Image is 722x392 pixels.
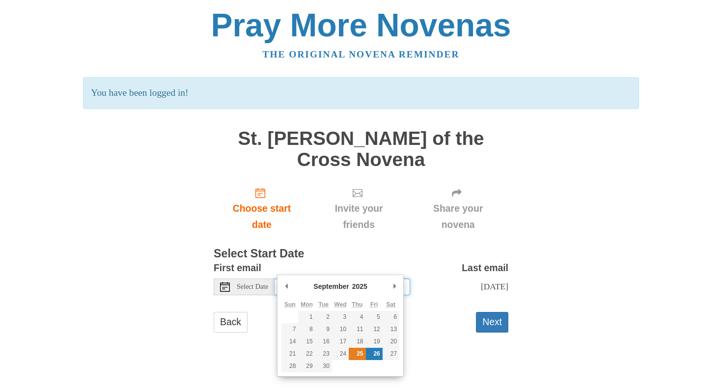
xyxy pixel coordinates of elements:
button: 26 [366,348,383,360]
button: 13 [383,323,399,336]
button: 17 [332,336,349,348]
span: [DATE] [481,281,508,291]
button: 21 [281,348,298,360]
h3: Select Start Date [214,248,508,260]
abbr: Monday [301,301,313,308]
a: Choose start date [214,180,310,238]
button: 5 [366,311,383,323]
abbr: Sunday [284,301,296,308]
button: 9 [315,323,332,336]
button: 4 [349,311,365,323]
button: 3 [332,311,349,323]
a: The original novena reminder [263,49,460,59]
button: 7 [281,323,298,336]
div: September [312,279,350,294]
button: 30 [315,360,332,372]
span: Invite your friends [320,200,398,233]
button: Next [476,312,508,332]
button: Previous Month [281,279,291,294]
abbr: Friday [370,301,378,308]
p: You have been logged in! [83,77,639,109]
label: Last email [462,260,508,276]
button: 15 [298,336,315,348]
span: Choose start date [223,200,300,233]
abbr: Thursday [352,301,362,308]
h1: St. [PERSON_NAME] of the Cross Novena [214,128,508,170]
button: 6 [383,311,399,323]
span: Select Date [237,283,268,290]
a: Pray More Novenas [211,7,511,43]
button: Next Month [389,279,399,294]
abbr: Wednesday [334,301,347,308]
button: 28 [281,360,298,372]
abbr: Saturday [387,301,396,308]
button: 2 [315,311,332,323]
button: 20 [383,336,399,348]
button: 1 [298,311,315,323]
div: Click "Next" to confirm your start date first. [310,180,408,238]
button: 19 [366,336,383,348]
button: 10 [332,323,349,336]
button: 14 [281,336,298,348]
button: 22 [298,348,315,360]
button: 11 [349,323,365,336]
span: Share your novena [417,200,499,233]
button: 23 [315,348,332,360]
label: First email [214,260,261,276]
button: 18 [349,336,365,348]
button: 8 [298,323,315,336]
button: 29 [298,360,315,372]
button: 24 [332,348,349,360]
a: Back [214,312,248,332]
button: 27 [383,348,399,360]
button: 12 [366,323,383,336]
input: Use the arrow keys to pick a date [275,279,410,295]
button: 16 [315,336,332,348]
div: 2025 [351,279,369,294]
button: 25 [349,348,365,360]
div: Click "Next" to confirm your start date first. [408,180,508,238]
abbr: Tuesday [319,301,329,308]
